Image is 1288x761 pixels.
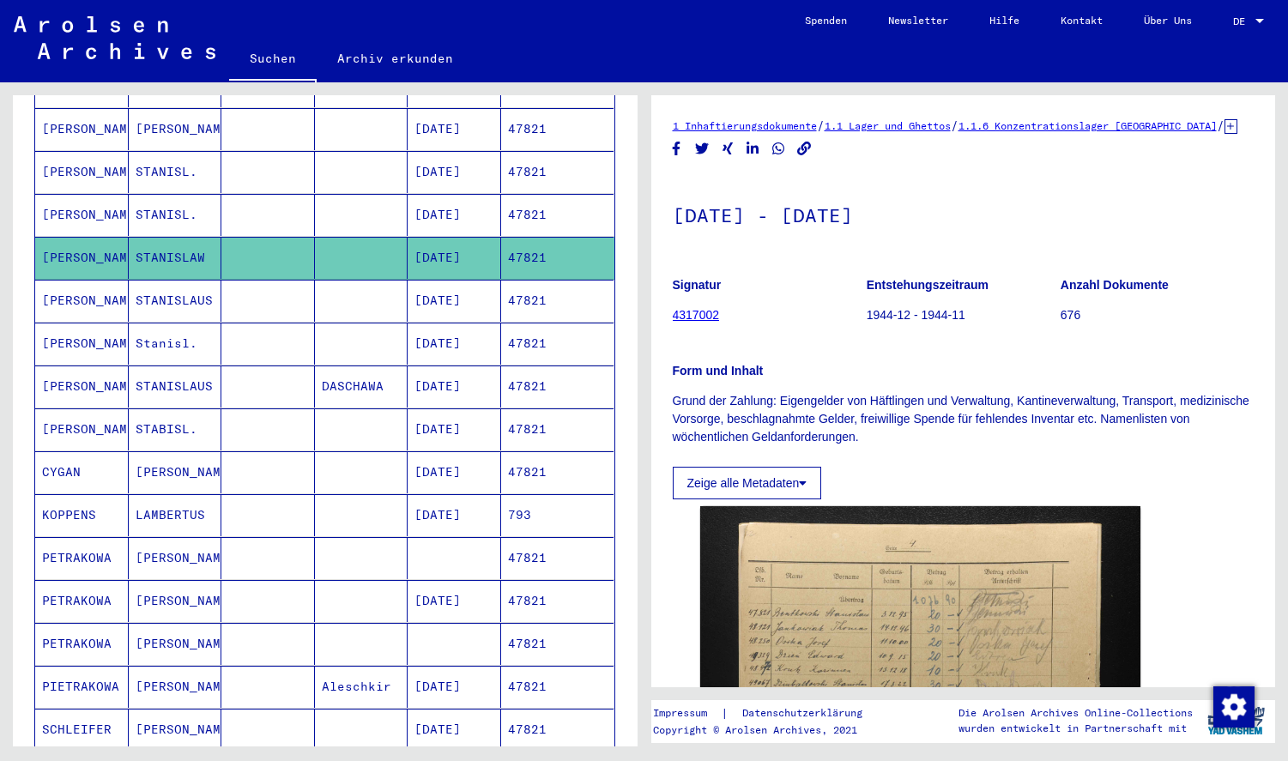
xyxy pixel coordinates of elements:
a: 4317002 [673,308,720,322]
mat-cell: PETRAKOWA [35,580,129,622]
img: Arolsen_neg.svg [14,16,215,59]
mat-cell: [DATE] [408,108,501,150]
mat-cell: [PERSON_NAME] [129,666,222,708]
img: yv_logo.png [1204,699,1268,742]
mat-cell: 47821 [501,451,614,493]
mat-cell: [PERSON_NAME] [35,237,129,279]
a: Archiv erkunden [317,38,474,79]
mat-cell: [PERSON_NAME] [35,151,129,193]
mat-cell: 47821 [501,709,614,751]
mat-cell: [DATE] [408,666,501,708]
mat-cell: 47821 [501,623,614,665]
mat-cell: STANISLAW [129,237,222,279]
mat-cell: [DATE] [408,323,501,365]
p: Die Arolsen Archives Online-Collections [958,705,1193,721]
div: | [653,704,883,722]
mat-cell: 47821 [501,237,614,279]
mat-cell: PETRAKOWA [35,537,129,579]
button: Share on LinkedIn [744,138,762,160]
button: Share on Twitter [693,138,711,160]
mat-cell: 47821 [501,580,614,622]
span: / [1217,118,1225,133]
mat-cell: 47821 [501,108,614,150]
mat-cell: [PERSON_NAME] [35,365,129,408]
mat-cell: [PERSON_NAME] [35,108,129,150]
mat-cell: [DATE] [408,451,501,493]
mat-cell: [PERSON_NAME] [35,280,129,322]
mat-cell: SCHLEIFER [35,709,129,751]
mat-cell: Stanisl. [129,323,222,365]
mat-cell: [PERSON_NAME] [35,194,129,236]
mat-cell: STANISL. [129,194,222,236]
mat-cell: [DATE] [408,494,501,536]
span: DE [1233,15,1252,27]
mat-cell: [DATE] [408,709,501,751]
mat-cell: 47821 [501,323,614,365]
mat-cell: STANISL. [129,151,222,193]
p: 1944-12 - 1944-11 [867,306,1060,324]
a: 1.1 Lager und Ghettos [825,119,951,132]
mat-cell: [PERSON_NAME] [129,709,222,751]
mat-cell: DASCHAWA [315,365,408,408]
p: Copyright © Arolsen Archives, 2021 [653,722,883,738]
button: Copy link [795,138,813,160]
button: Zeige alle Metadaten [673,467,822,499]
mat-cell: [DATE] [408,280,501,322]
mat-cell: 47821 [501,408,614,450]
p: Grund der Zahlung: Eigengelder von Häftlingen und Verwaltung, Kantineverwaltung, Transport, mediz... [673,392,1255,446]
mat-cell: 793 [501,494,614,536]
mat-cell: STANISLAUS [129,280,222,322]
mat-cell: 47821 [501,194,614,236]
mat-cell: [PERSON_NAME] [129,537,222,579]
mat-cell: [DATE] [408,408,501,450]
mat-cell: [DATE] [408,151,501,193]
a: Datenschutzerklärung [729,704,883,722]
mat-cell: [DATE] [408,194,501,236]
p: wurden entwickelt in Partnerschaft mit [958,721,1193,736]
mat-cell: [DATE] [408,580,501,622]
mat-cell: 47821 [501,666,614,708]
b: Form und Inhalt [673,364,764,377]
mat-cell: 47821 [501,280,614,322]
img: Zustimmung ändern [1213,686,1255,728]
button: Share on Facebook [668,138,686,160]
span: / [817,118,825,133]
mat-cell: [PERSON_NAME] [129,451,222,493]
mat-cell: PETRAKOWA [35,623,129,665]
b: Anzahl Dokumente [1061,278,1169,292]
mat-cell: STABISL. [129,408,222,450]
mat-cell: STANISLAUS [129,365,222,408]
mat-cell: [DATE] [408,237,501,279]
a: Suchen [229,38,317,82]
mat-cell: [PERSON_NAME] [129,623,222,665]
mat-cell: 47821 [501,365,614,408]
mat-cell: [PERSON_NAME] [129,580,222,622]
mat-cell: LAMBERTUS [129,494,222,536]
h1: [DATE] - [DATE] [673,176,1255,251]
mat-cell: Aleschkir [315,666,408,708]
span: / [951,118,958,133]
button: Share on Xing [719,138,737,160]
button: Share on WhatsApp [770,138,788,160]
mat-cell: KOPPENS [35,494,129,536]
mat-cell: CYGAN [35,451,129,493]
mat-cell: [PERSON_NAME] [35,408,129,450]
mat-cell: [PERSON_NAME] [129,108,222,150]
a: 1 Inhaftierungsdokumente [673,119,817,132]
a: Impressum [653,704,721,722]
mat-cell: 47821 [501,537,614,579]
mat-cell: [PERSON_NAME] [35,323,129,365]
mat-cell: 47821 [501,151,614,193]
mat-cell: PIETRAKOWA [35,666,129,708]
p: 676 [1061,306,1254,324]
mat-cell: [DATE] [408,365,501,408]
b: Signatur [673,278,722,292]
a: 1.1.6 Konzentrationslager [GEOGRAPHIC_DATA] [958,119,1217,132]
b: Entstehungszeitraum [867,278,989,292]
